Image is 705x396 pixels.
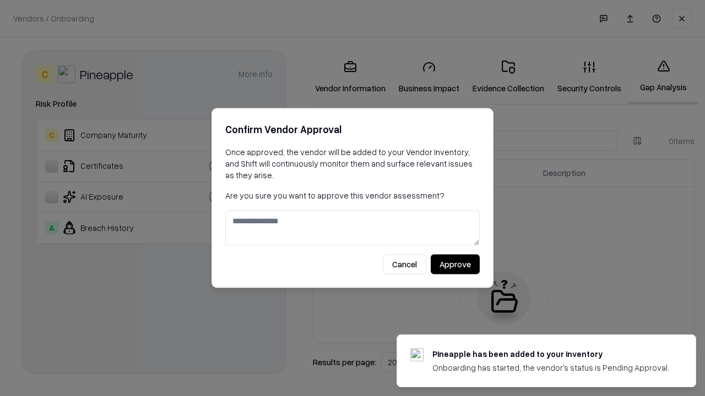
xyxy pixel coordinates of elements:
h2: Confirm Vendor Approval [225,122,480,137]
div: Pineapple has been added to your inventory [432,348,669,360]
p: Are you sure you want to approve this vendor assessment? [225,190,480,201]
button: Cancel [383,255,426,274]
div: Onboarding has started, the vendor's status is Pending Approval. [432,362,669,373]
button: Approve [431,255,480,274]
p: Once approved, the vendor will be added to your Vendor Inventory, and Shift will continuously mon... [225,146,480,181]
img: pineappleenergy.com [410,348,424,361]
